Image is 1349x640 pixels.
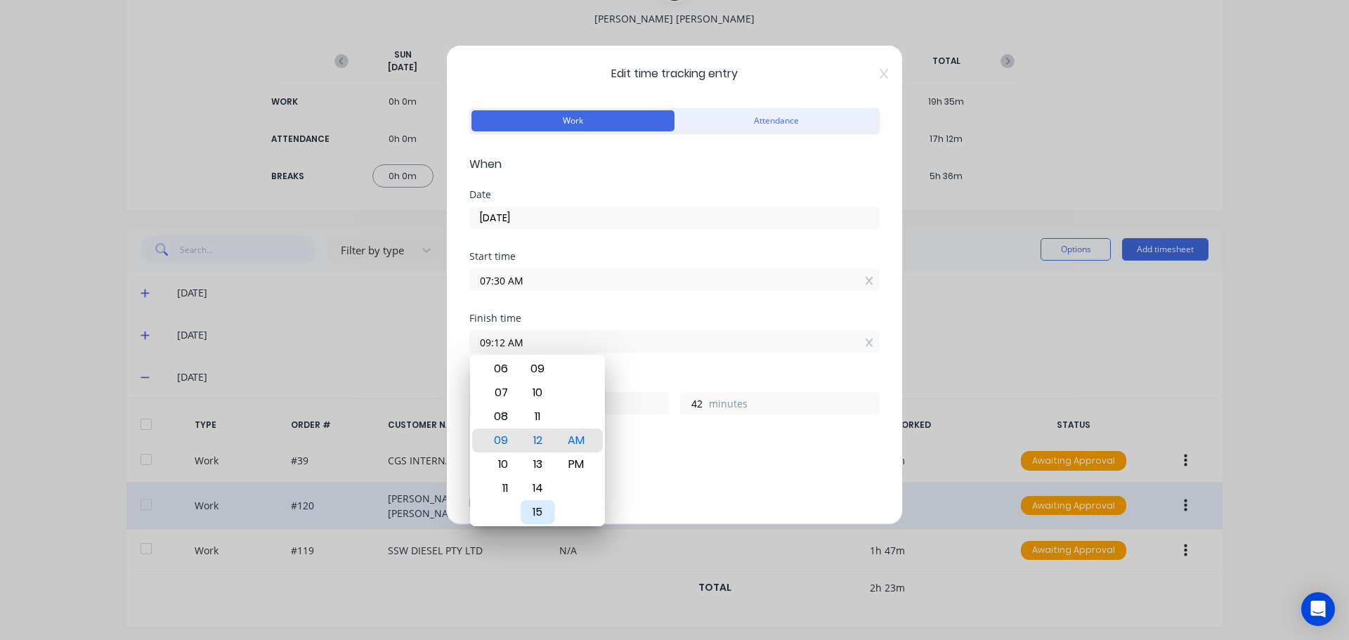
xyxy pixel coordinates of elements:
[469,495,880,511] span: Details
[475,459,874,478] div: Add breaks
[469,375,880,385] div: Hours worked
[559,429,594,452] div: AM
[674,110,878,131] button: Attendance
[559,452,594,476] div: PM
[469,437,880,447] div: Breaks
[482,381,516,405] div: 07
[482,405,516,429] div: 08
[469,156,880,173] span: When
[521,357,555,381] div: 09
[482,429,516,452] div: 09
[521,500,555,524] div: 15
[709,396,879,414] label: minutes
[471,110,674,131] button: Work
[482,452,516,476] div: 10
[469,313,880,323] div: Finish time
[469,190,880,200] div: Date
[482,476,516,500] div: 11
[521,381,555,405] div: 10
[521,429,555,452] div: 12
[519,355,557,526] div: Minute
[521,476,555,500] div: 14
[521,405,555,429] div: 11
[469,252,880,261] div: Start time
[482,357,516,381] div: 06
[1301,592,1335,626] div: Open Intercom Messenger
[521,452,555,476] div: 13
[681,393,705,414] input: 0
[469,65,880,82] span: Edit time tracking entry
[480,355,519,526] div: Hour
